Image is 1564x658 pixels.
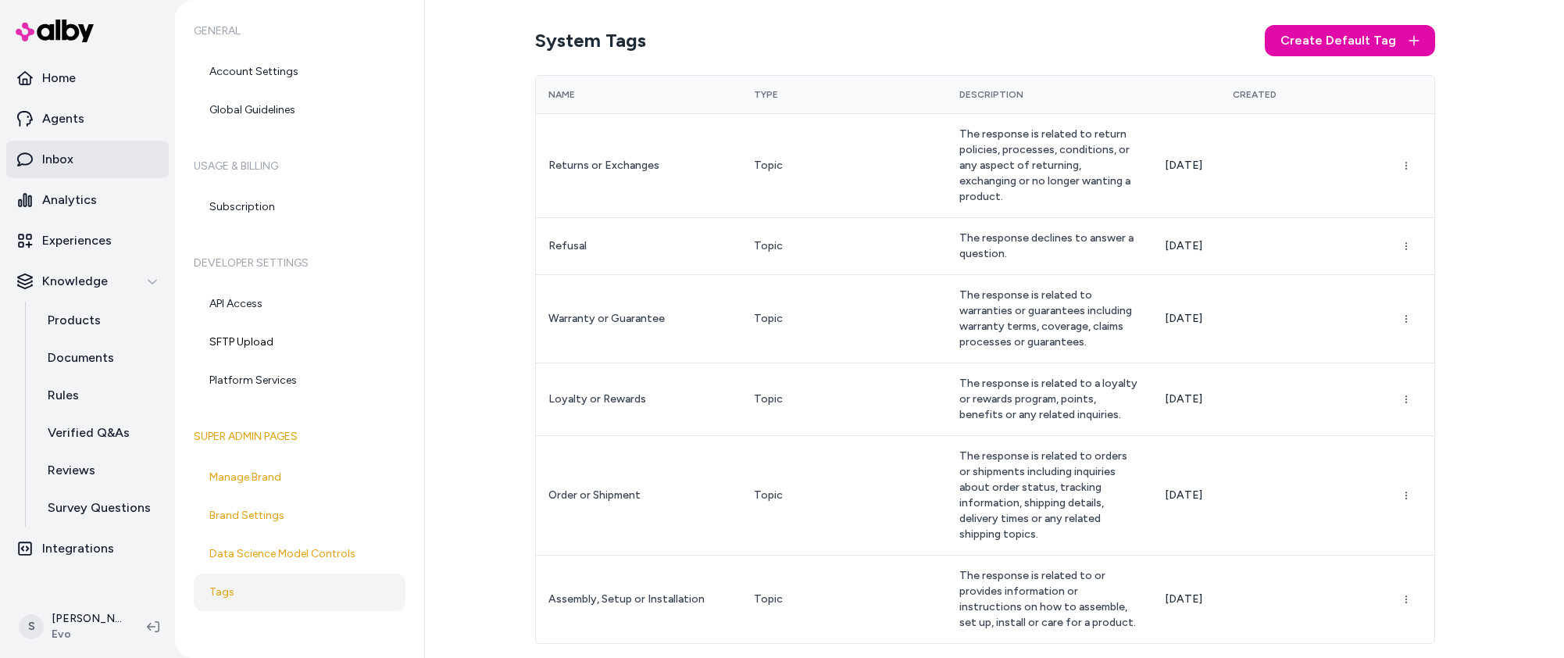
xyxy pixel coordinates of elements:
h6: Developer Settings [194,241,405,285]
a: Survey Questions [32,489,169,527]
span: [DATE] [1165,239,1202,252]
p: Agents [42,109,84,128]
span: Assembly, Setup or Installation [548,592,729,607]
p: Home [42,69,76,88]
span: S [19,614,44,639]
p: Analytics [42,191,97,209]
span: Topic [754,392,934,407]
a: Subscription [194,188,405,226]
button: S[PERSON_NAME]Evo [9,602,134,652]
p: Experiences [42,231,112,250]
p: Integrations [42,539,114,558]
span: Topic [754,592,934,607]
p: Inbox [42,150,73,169]
span: The response is related to return policies, processes, conditions, or any aspect of returning, ex... [959,127,1140,205]
span: The response declines to answer a question. [959,231,1140,262]
a: Agents [6,100,169,138]
a: SFTP Upload [194,324,405,361]
a: Manage Brand [194,459,405,496]
p: Survey Questions [48,499,151,517]
span: Order or Shipment [548,488,729,503]
span: The response is related to a loyalty or rewards program, points, benefits or any related inquiries. [959,376,1140,423]
a: API Access [194,285,405,323]
a: Products [32,302,169,339]
p: Rules [48,386,79,405]
button: Create Default Tag [1265,25,1435,56]
a: Verified Q&As [32,414,169,452]
p: Verified Q&As [48,424,130,442]
span: Refusal [548,238,729,254]
a: Integrations [6,530,169,567]
a: Platform Services [194,362,405,399]
a: Analytics [6,181,169,219]
span: [DATE] [1165,392,1202,406]
a: Experiences [6,222,169,259]
span: Topic [754,488,934,503]
span: [DATE] [1165,592,1202,606]
span: Topic [754,311,934,327]
span: The response is related to orders or shipments including inquiries about order status, tracking i... [959,449,1140,542]
span: Warranty or Guarantee [548,311,729,327]
span: Topic [754,238,934,254]
span: Evo [52,627,122,642]
p: Reviews [48,461,95,480]
a: Tags [194,574,405,611]
a: Documents [32,339,169,377]
span: [DATE] [1165,159,1202,172]
p: [PERSON_NAME] [52,611,122,627]
a: Global Guidelines [194,91,405,129]
span: Returns or Exchanges [548,158,729,173]
span: Loyalty or Rewards [548,392,729,407]
span: [DATE] [1165,312,1202,325]
span: Create Default Tag [1280,31,1396,50]
a: Inbox [6,141,169,178]
p: Products [48,311,101,330]
h2: System Tags [535,28,646,53]
a: Data Science Model Controls [194,535,405,573]
p: Documents [48,349,114,367]
div: Type [754,88,934,101]
a: Reviews [32,452,169,489]
p: Knowledge [42,272,108,291]
h6: Super Admin Pages [194,415,405,459]
div: Created [1165,88,1345,101]
img: alby Logo [16,20,94,42]
a: Account Settings [194,53,405,91]
button: Knowledge [6,263,169,300]
a: Home [6,59,169,97]
h6: General [194,9,405,53]
div: Description [959,88,1140,101]
h6: Usage & Billing [194,145,405,188]
a: Brand Settings [194,497,405,535]
div: Name [548,88,729,101]
a: Rules [32,377,169,414]
span: [DATE] [1165,488,1202,502]
span: The response is related to warranties or guarantees including warranty terms, coverage, claims pr... [959,288,1140,350]
span: Topic [754,158,934,173]
span: The response is related to or provides information or instructions on how to assemble, set up, in... [959,568,1140,631]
